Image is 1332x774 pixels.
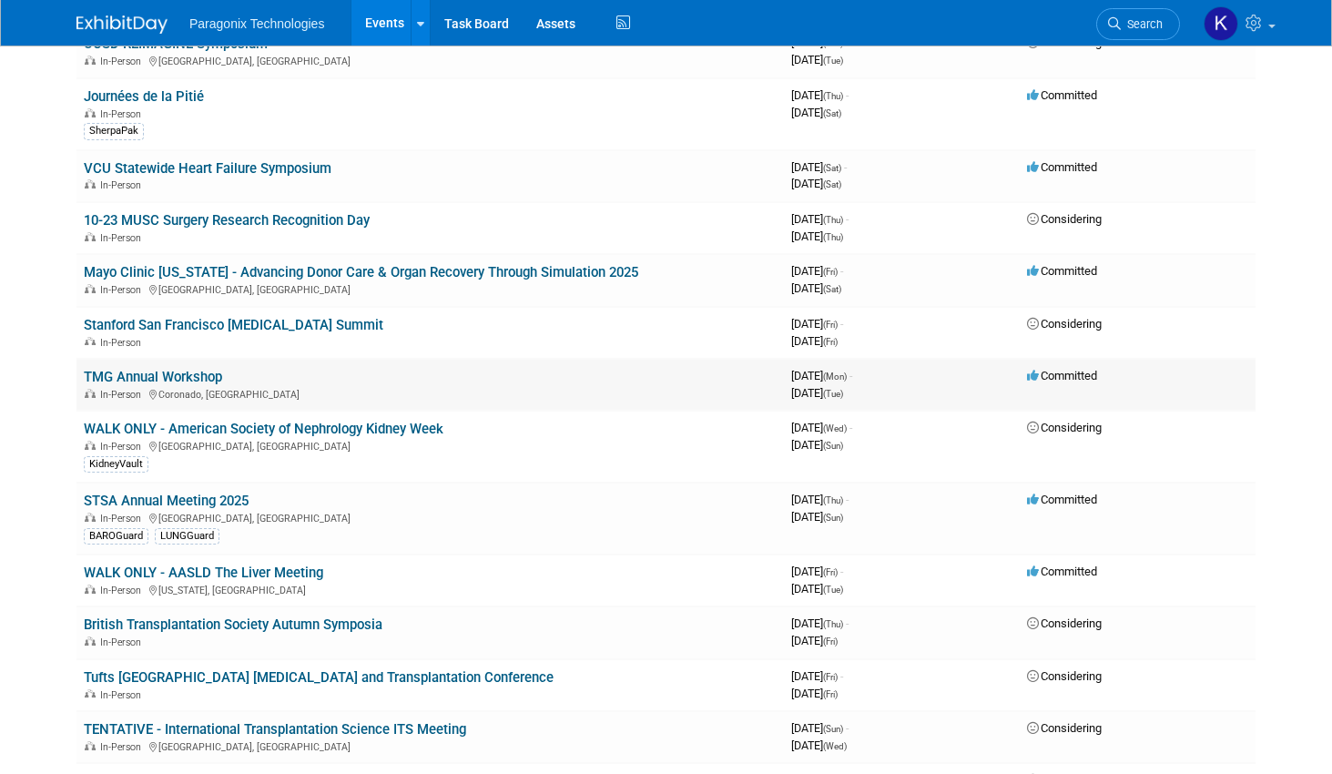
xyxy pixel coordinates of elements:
span: [DATE] [791,106,841,119]
span: In-Person [100,108,147,120]
span: [DATE] [791,438,843,452]
span: (Sat) [823,179,841,189]
span: (Sun) [823,513,843,523]
span: [DATE] [791,281,841,295]
div: [GEOGRAPHIC_DATA], [GEOGRAPHIC_DATA] [84,738,777,753]
span: (Fri) [823,567,838,577]
span: In-Person [100,741,147,753]
a: 10-23 MUSC Surgery Research Recognition Day [84,212,370,229]
img: In-Person Event [85,389,96,398]
span: (Fri) [823,637,838,647]
div: Coronado, [GEOGRAPHIC_DATA] [84,386,777,401]
span: [DATE] [791,212,849,226]
span: - [846,721,849,735]
span: Committed [1027,565,1097,578]
span: (Tue) [823,585,843,595]
span: In-Person [100,232,147,244]
span: (Fri) [823,267,838,277]
span: [DATE] [791,334,838,348]
img: In-Person Event [85,232,96,241]
span: Considering [1027,616,1102,630]
span: Considering [1027,317,1102,331]
span: [DATE] [791,616,849,630]
span: (Tue) [823,389,843,399]
span: [DATE] [791,317,843,331]
span: (Sat) [823,163,841,173]
span: (Mon) [823,372,847,382]
span: Committed [1027,88,1097,102]
span: [DATE] [791,369,852,382]
img: In-Person Event [85,637,96,646]
img: In-Person Event [85,513,96,522]
img: In-Person Event [85,441,96,450]
span: Considering [1027,212,1102,226]
span: Committed [1027,264,1097,278]
span: (Tue) [823,56,843,66]
a: British Transplantation Society Autumn Symposia [84,616,382,633]
a: Stanford San Francisco [MEDICAL_DATA] Summit [84,317,383,333]
div: [GEOGRAPHIC_DATA], [GEOGRAPHIC_DATA] [84,510,777,524]
a: STSA Annual Meeting 2025 [84,493,249,509]
span: In-Person [100,441,147,453]
a: Search [1096,8,1180,40]
span: (Fri) [823,320,838,330]
span: (Sun) [823,441,843,451]
img: Krista Paplaczyk [1204,6,1238,41]
span: (Sun) [823,724,843,734]
span: [DATE] [791,669,843,683]
div: [GEOGRAPHIC_DATA], [GEOGRAPHIC_DATA] [84,53,777,67]
span: (Thu) [823,232,843,242]
img: In-Person Event [85,284,96,293]
span: - [840,317,843,331]
img: In-Person Event [85,179,96,188]
div: LUNGGuard [155,528,219,545]
span: Committed [1027,493,1097,506]
img: In-Person Event [85,585,96,594]
span: [DATE] [791,264,843,278]
span: [DATE] [791,687,838,700]
span: [DATE] [791,565,843,578]
a: TMG Annual Workshop [84,369,222,385]
a: Journées de la Pitié [84,88,204,105]
span: [DATE] [791,721,849,735]
img: ExhibitDay [76,15,168,34]
span: In-Person [100,585,147,596]
a: WALK ONLY - AASLD The Liver Meeting [84,565,323,581]
span: [DATE] [791,634,838,647]
span: [DATE] [791,177,841,190]
img: In-Person Event [85,689,96,698]
span: Considering [1027,421,1102,434]
div: KidneyVault [84,456,148,473]
span: In-Person [100,56,147,67]
span: [DATE] [791,421,852,434]
span: [DATE] [791,160,847,174]
span: (Fri) [823,672,838,682]
img: In-Person Event [85,337,96,346]
span: - [844,160,847,174]
span: (Fri) [823,337,838,347]
span: In-Person [100,179,147,191]
img: In-Person Event [85,56,96,65]
div: [GEOGRAPHIC_DATA], [GEOGRAPHIC_DATA] [84,281,777,296]
div: SherpaPak [84,123,144,139]
span: In-Person [100,337,147,349]
span: In-Person [100,513,147,524]
img: In-Person Event [85,741,96,750]
span: [DATE] [791,493,849,506]
span: In-Person [100,284,147,296]
a: TENTATIVE - International Transplantation Science ITS Meeting [84,721,466,738]
span: - [849,421,852,434]
span: (Thu) [823,91,843,101]
span: (Sat) [823,108,841,118]
span: [DATE] [791,386,843,400]
span: In-Person [100,389,147,401]
span: - [846,88,849,102]
span: (Sat) [823,284,841,294]
span: Committed [1027,369,1097,382]
span: - [840,669,843,683]
span: - [846,493,849,506]
span: (Thu) [823,215,843,225]
span: [DATE] [791,738,847,752]
span: Committed [1027,160,1097,174]
span: (Thu) [823,619,843,629]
